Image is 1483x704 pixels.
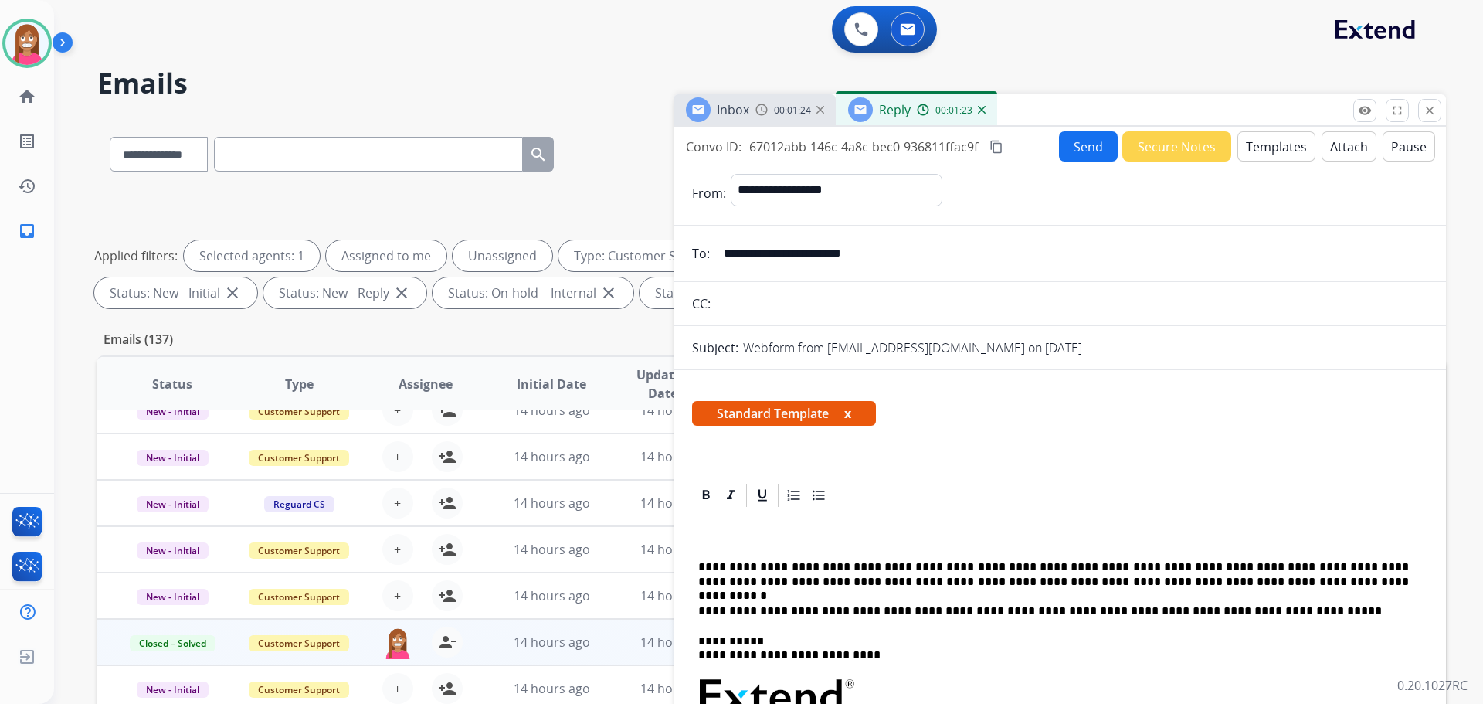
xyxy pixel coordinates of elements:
button: + [382,441,413,472]
mat-icon: inbox [18,222,36,240]
mat-icon: content_copy [989,140,1003,154]
span: Reguard CS [264,496,334,512]
span: + [394,587,401,605]
span: New - Initial [137,450,209,466]
span: Customer Support [249,635,349,651]
div: Bold [694,484,718,507]
div: Italic [719,484,742,507]
button: Send [1059,131,1118,162]
div: Type: Customer Support [558,240,754,271]
span: 14 hours ago [514,634,590,651]
span: 14 hours ago [514,448,590,465]
span: + [394,679,401,698]
img: avatar [5,22,49,65]
mat-icon: history [18,177,36,196]
p: 0.20.1027RC [1397,676,1468,695]
span: Customer Support [249,682,349,698]
div: Assigned to me [326,240,446,271]
button: Secure Notes [1122,131,1231,162]
mat-icon: person_add [438,587,456,605]
mat-icon: list_alt [18,132,36,151]
div: Status: On-hold – Internal [433,277,633,308]
span: New - Initial [137,403,209,420]
span: Customer Support [249,450,349,466]
span: Assignee [399,375,453,393]
p: CC: [692,294,711,313]
p: Emails (137) [97,330,179,349]
span: Status [152,375,192,393]
div: Status: New - Initial [94,277,257,308]
button: + [382,534,413,565]
div: Unassigned [453,240,552,271]
span: Customer Support [249,403,349,420]
span: + [394,540,401,559]
span: 14 hours ago [640,541,717,558]
span: 14 hours ago [514,587,590,604]
p: Applied filters: [94,247,178,265]
span: Customer Support [249,542,349,559]
span: Initial Date [517,375,586,393]
span: Standard Template [692,401,876,426]
p: From: [692,184,726,202]
span: 00:01:23 [935,104,972,117]
div: Status: On-hold - Customer [640,277,850,308]
span: Type [285,375,314,393]
button: + [382,580,413,611]
span: New - Initial [137,542,209,559]
p: Webform from [EMAIL_ADDRESS][DOMAIN_NAME] on [DATE] [743,338,1082,357]
span: 00:01:24 [774,104,811,117]
button: Pause [1383,131,1435,162]
mat-icon: search [529,145,548,164]
span: 14 hours ago [640,634,717,651]
mat-icon: person_add [438,447,456,466]
span: + [394,494,401,512]
span: 14 hours ago [514,541,590,558]
mat-icon: person_add [438,494,456,512]
mat-icon: remove_red_eye [1358,104,1372,117]
span: Updated Date [628,366,698,403]
mat-icon: close [223,284,242,302]
span: + [394,447,401,466]
button: Templates [1237,131,1315,162]
img: agent-avatar [382,627,413,659]
span: New - Initial [137,682,209,698]
span: Closed – Solved [130,635,215,651]
mat-icon: close [599,284,618,302]
span: Reply [879,101,911,118]
div: Ordered List [782,484,806,507]
h2: Emails [97,68,1446,99]
mat-icon: person_add [438,679,456,698]
span: 14 hours ago [640,495,717,512]
mat-icon: person_remove [438,633,456,651]
span: 67012abb-146c-4a8c-bec0-936811ffac9f [749,138,978,155]
mat-icon: close [1423,104,1437,117]
div: Status: New - Reply [263,277,426,308]
span: Customer Support [249,589,349,605]
button: Attach [1322,131,1376,162]
button: x [844,404,851,423]
span: 14 hours ago [514,680,590,697]
p: Convo ID: [686,138,741,156]
mat-icon: home [18,87,36,106]
mat-icon: fullscreen [1390,104,1404,117]
p: To: [692,244,710,263]
div: Bullet List [807,484,830,507]
mat-icon: person_add [438,540,456,559]
div: Selected agents: 1 [184,240,320,271]
span: 14 hours ago [640,680,717,697]
button: + [382,673,413,704]
mat-icon: close [392,284,411,302]
p: Subject: [692,338,738,357]
span: 14 hours ago [640,587,717,604]
span: New - Initial [137,589,209,605]
div: Underline [751,484,774,507]
span: 14 hours ago [514,495,590,512]
span: 14 hours ago [640,448,717,465]
span: Inbox [717,101,749,118]
span: New - Initial [137,496,209,512]
button: + [382,488,413,519]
